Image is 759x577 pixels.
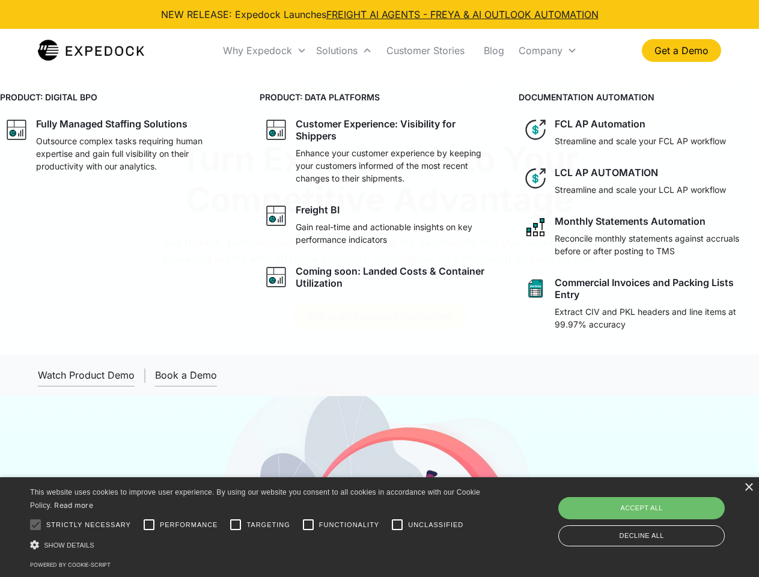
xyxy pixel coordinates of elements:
[319,520,379,530] span: Functionality
[54,501,93,510] a: Read more
[519,44,562,56] div: Company
[155,364,217,386] a: Book a Demo
[474,30,514,71] a: Blog
[555,135,726,147] p: Streamline and scale your FCL AP workflow
[559,447,759,577] iframe: Chat Widget
[260,91,500,103] h4: PRODUCT: DATA PLATFORMS
[5,118,29,142] img: graph icon
[408,520,463,530] span: Unclassified
[296,204,340,216] div: Freight BI
[38,38,144,63] a: home
[260,199,500,251] a: graph iconFreight BIGain real-time and actionable insights on key performance indicators
[264,265,288,289] img: graph icon
[38,364,135,386] a: open lightbox
[555,215,706,227] div: Monthly Statements Automation
[523,276,547,301] img: sheet icon
[377,30,474,71] a: Customer Stories
[514,30,582,71] div: Company
[38,38,144,63] img: Expedock Logo
[555,118,645,130] div: FCL AP Automation
[160,520,218,530] span: Performance
[36,118,187,130] div: Fully Managed Staffing Solutions
[246,520,290,530] span: Targeting
[311,30,377,71] div: Solutions
[555,305,754,331] p: Extract CIV and PKL headers and line items at 99.97% accuracy
[36,135,236,172] p: Outsource complex tasks requiring human expertise and gain full visibility on their productivity ...
[523,166,547,191] img: dollar icon
[519,272,759,335] a: sheet iconCommercial Invoices and Packing Lists EntryExtract CIV and PKL headers and line items a...
[260,260,500,294] a: graph iconComing soon: Landed Costs & Container Utilization
[260,113,500,189] a: graph iconCustomer Experience: Visibility for ShippersEnhance your customer experience by keeping...
[555,276,754,301] div: Commercial Invoices and Packing Lists Entry
[519,113,759,152] a: dollar iconFCL AP AutomationStreamline and scale your FCL AP workflow
[44,542,94,549] span: Show details
[30,539,484,551] div: Show details
[264,118,288,142] img: graph icon
[519,210,759,262] a: network like iconMonthly Statements AutomationReconcile monthly statements against accruals befor...
[46,520,131,530] span: Strictly necessary
[223,44,292,56] div: Why Expedock
[642,39,721,62] a: Get a Demo
[161,7,599,22] div: NEW RELEASE: Expedock Launches
[555,232,754,257] p: Reconcile monthly statements against accruals before or after posting to TMS
[316,44,358,56] div: Solutions
[296,118,495,142] div: Customer Experience: Visibility for Shippers
[30,561,111,568] a: Powered by cookie-script
[155,369,217,381] div: Book a Demo
[519,91,759,103] h4: DOCUMENTATION AUTOMATION
[555,183,726,196] p: Streamline and scale your LCL AP workflow
[555,166,658,179] div: LCL AP AUTOMATION
[38,369,135,381] div: Watch Product Demo
[30,488,480,510] span: This website uses cookies to improve user experience. By using our website you consent to all coo...
[326,8,599,20] a: FREIGHT AI AGENTS - FREYA & AI OUTLOOK AUTOMATION
[296,221,495,246] p: Gain real-time and actionable insights on key performance indicators
[523,118,547,142] img: dollar icon
[264,204,288,228] img: graph icon
[218,30,311,71] div: Why Expedock
[519,162,759,201] a: dollar iconLCL AP AUTOMATIONStreamline and scale your LCL AP workflow
[523,215,547,239] img: network like icon
[296,147,495,185] p: Enhance your customer experience by keeping your customers informed of the most recent changes to...
[296,265,495,289] div: Coming soon: Landed Costs & Container Utilization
